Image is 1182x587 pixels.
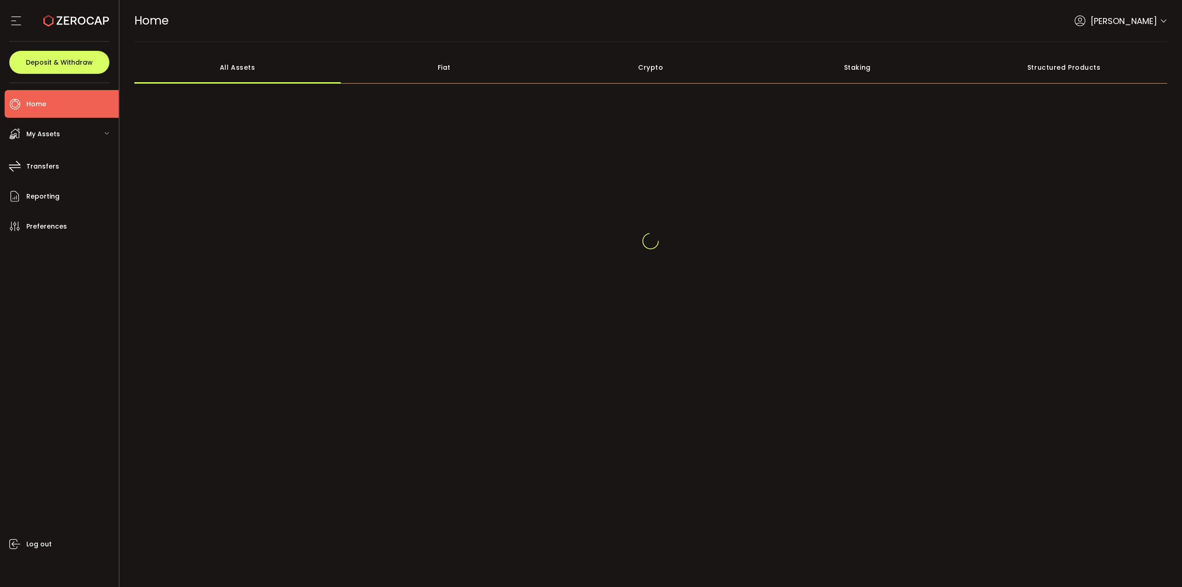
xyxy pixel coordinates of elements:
[26,190,60,203] span: Reporting
[26,160,59,173] span: Transfers
[26,59,93,66] span: Deposit & Withdraw
[134,51,341,84] div: All Assets
[134,12,169,29] span: Home
[961,51,1168,84] div: Structured Products
[548,51,754,84] div: Crypto
[1091,15,1157,27] span: [PERSON_NAME]
[754,51,961,84] div: Staking
[26,220,67,233] span: Preferences
[26,538,52,551] span: Log out
[26,127,60,141] span: My Assets
[26,97,46,111] span: Home
[341,51,548,84] div: Fiat
[9,51,109,74] button: Deposit & Withdraw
